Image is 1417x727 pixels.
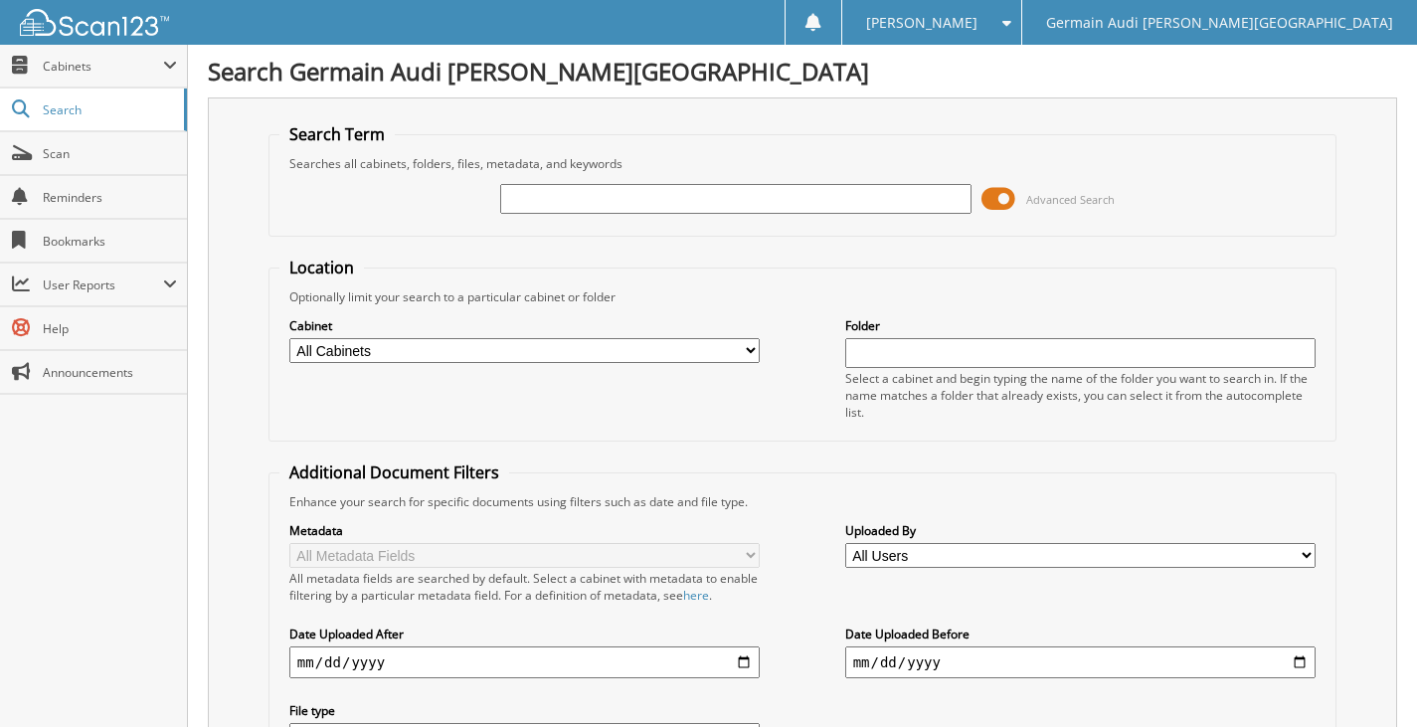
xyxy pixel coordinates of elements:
div: Searches all cabinets, folders, files, metadata, and keywords [279,155,1326,172]
span: Advanced Search [1026,192,1115,207]
legend: Location [279,257,364,278]
label: Date Uploaded Before [845,626,1317,642]
label: File type [289,702,761,719]
a: here [683,587,709,604]
span: Scan [43,145,177,162]
div: Optionally limit your search to a particular cabinet or folder [279,288,1326,305]
div: All metadata fields are searched by default. Select a cabinet with metadata to enable filtering b... [289,570,761,604]
label: Cabinet [289,317,761,334]
iframe: Chat Widget [1318,632,1417,727]
span: Search [43,101,174,118]
span: User Reports [43,276,163,293]
label: Date Uploaded After [289,626,761,642]
h1: Search Germain Audi [PERSON_NAME][GEOGRAPHIC_DATA] [208,55,1397,88]
input: end [845,646,1317,678]
label: Folder [845,317,1317,334]
span: Bookmarks [43,233,177,250]
span: Help [43,320,177,337]
div: Enhance your search for specific documents using filters such as date and file type. [279,493,1326,510]
span: [PERSON_NAME] [866,17,977,29]
img: scan123-logo-white.svg [20,9,169,36]
legend: Search Term [279,123,395,145]
label: Uploaded By [845,522,1317,539]
span: Cabinets [43,58,163,75]
legend: Additional Document Filters [279,461,509,483]
span: Announcements [43,364,177,381]
label: Metadata [289,522,761,539]
span: Germain Audi [PERSON_NAME][GEOGRAPHIC_DATA] [1046,17,1393,29]
span: Reminders [43,189,177,206]
div: Select a cabinet and begin typing the name of the folder you want to search in. If the name match... [845,370,1317,421]
input: start [289,646,761,678]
